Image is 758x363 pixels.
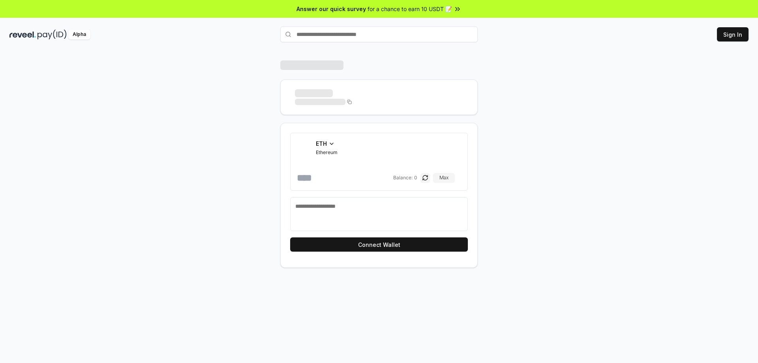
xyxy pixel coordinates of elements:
span: Ethereum [316,149,338,156]
span: Answer our quick survey [296,5,366,13]
span: 0 [414,175,417,181]
div: Alpha [68,30,90,39]
span: Balance: [393,175,413,181]
button: Connect Wallet [290,237,468,252]
img: reveel_dark [9,30,36,39]
span: for a chance to earn 10 USDT 📝 [368,5,452,13]
button: Sign In [717,27,749,41]
span: ETH [316,139,327,148]
button: Max [433,173,455,182]
img: pay_id [38,30,67,39]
